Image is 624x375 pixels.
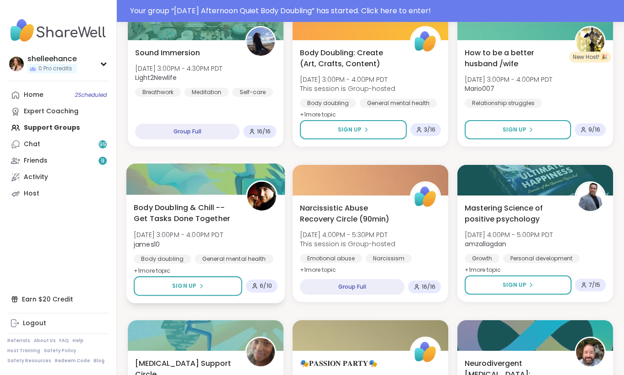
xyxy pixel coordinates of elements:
[55,358,90,364] a: Redeem Code
[24,90,43,100] div: Home
[9,57,24,71] img: shelleehance
[7,169,109,185] a: Activity
[503,254,580,263] div: Personal development
[38,65,72,73] span: 0 Pro credits
[300,230,395,239] span: [DATE] 4:00PM - 5:30PM PDT
[73,338,84,344] a: Help
[135,88,181,97] div: Breathwork
[300,120,407,139] button: Sign Up
[503,281,526,289] span: Sign Up
[300,75,395,84] span: [DATE] 3:00PM - 4:00PM PDT
[257,128,271,135] span: 16 / 16
[569,52,611,63] div: New Host! 🎉
[465,230,553,239] span: [DATE] 4:00PM - 5:00PM PDT
[411,183,440,211] img: ShareWell
[23,319,46,328] div: Logout
[135,124,240,139] div: Group Full
[300,358,378,369] span: 🎭𝐏𝐀𝐒𝐒𝐈𝐎𝐍 𝐏𝐀𝐑𝐓𝐘🎭
[7,348,40,354] a: Host Training
[300,254,362,263] div: Emotional abuse
[134,254,191,264] div: Body doubling
[465,75,552,84] span: [DATE] 3:00PM - 4:00PM PDT
[7,136,109,153] a: Chat99
[94,358,105,364] a: Blog
[465,120,571,139] button: Sign Up
[465,275,572,295] button: Sign Up
[134,276,242,296] button: Sign Up
[246,338,275,366] img: Christinaleo808
[24,173,48,182] div: Activity
[411,27,440,56] img: ShareWell
[465,239,506,248] b: amzallagdan
[135,48,200,58] span: Sound Immersion
[465,84,494,93] b: Mario007
[7,87,109,103] a: Home2Scheduled
[588,126,600,133] span: 9 / 16
[134,239,160,248] b: james10
[503,126,526,134] span: Sign Up
[44,348,76,354] a: Safety Policy
[465,254,499,263] div: Growth
[465,99,542,108] div: Relationship struggles
[195,254,273,264] div: General mental health
[576,27,604,56] img: Mario007
[300,84,395,93] span: This session is Group-hosted
[465,48,565,69] span: How to be a better husband /wife
[338,126,362,134] span: Sign Up
[134,202,236,224] span: Body Doubling & Chill -- Get Tasks Done Together
[576,338,604,366] img: Brian_L
[59,338,69,344] a: FAQ
[75,91,107,99] span: 2 Scheduled
[465,203,565,225] span: Mastering Science of positive psychology
[300,99,356,108] div: Body doubling
[24,107,79,116] div: Expert Coaching
[7,153,109,169] a: Friends9
[576,183,604,211] img: amzallagdan
[7,338,30,344] a: Referrals
[300,48,400,69] span: Body Doubling: Create (Art, Crafts, Content)
[300,203,400,225] span: Narcissistic Abuse Recovery Circle (90min)
[184,88,229,97] div: Meditation
[99,141,106,148] span: 99
[232,88,273,97] div: Self-care
[135,64,222,73] span: [DATE] 3:00PM - 4:30PM PDT
[24,189,39,198] div: Host
[246,27,275,56] img: Light2Newlife
[34,338,56,344] a: About Us
[130,5,619,16] div: Your group “ [DATE] Afternoon Quiet Body Doubling ” has started. Click here to enter!
[172,282,196,290] span: Sign Up
[247,182,276,211] img: james10
[7,15,109,47] img: ShareWell Nav Logo
[300,239,395,248] span: This session is Group-hosted
[411,338,440,366] img: ShareWell
[424,126,435,133] span: 3 / 16
[422,283,435,290] span: 16 / 16
[134,230,223,239] span: [DATE] 3:00PM - 4:00PM PDT
[24,156,47,165] div: Friends
[7,315,109,332] a: Logout
[300,279,404,295] div: Group Full
[135,73,177,82] b: Light2Newlife
[260,282,272,290] span: 6 / 10
[366,254,412,263] div: Narcissism
[7,358,51,364] a: Safety Resources
[24,140,40,149] div: Chat
[7,291,109,307] div: Earn $20 Credit
[360,99,437,108] div: General mental health
[589,281,600,289] span: 7 / 15
[7,185,109,202] a: Host
[101,157,105,165] span: 9
[7,103,109,120] a: Expert Coaching
[27,54,77,64] div: shelleehance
